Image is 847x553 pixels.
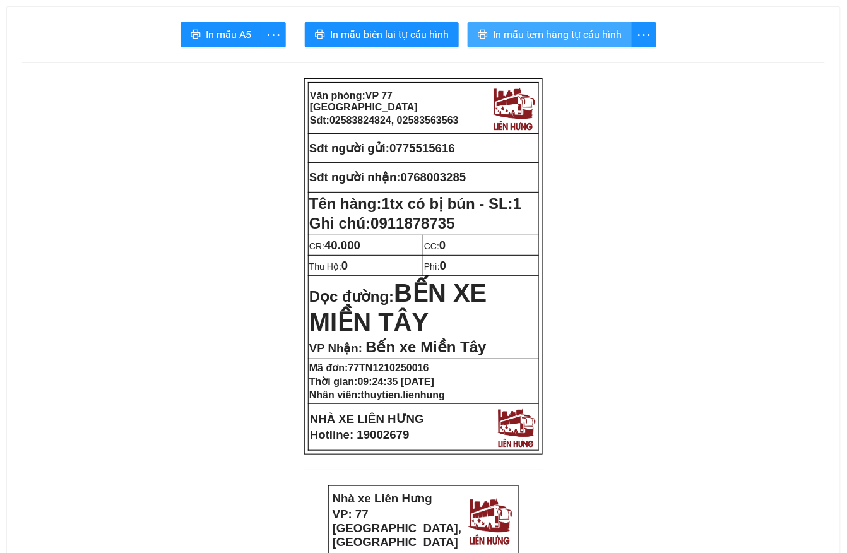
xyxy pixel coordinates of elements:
span: printer [315,29,325,41]
strong: Hotline: 19002679 [310,428,410,441]
span: Ghi chú: [309,215,455,232]
strong: Mã đơn: [309,362,429,373]
span: 1tx có bị bún - SL: [382,195,522,212]
strong: Sđt: [310,115,459,126]
span: CR: [309,241,360,251]
span: Thu Hộ: [309,261,348,271]
strong: Nhà xe Liên Hưng [333,492,432,505]
span: In mẫu tem hàng tự cấu hình [493,27,622,42]
button: printerIn mẫu A5 [181,22,261,47]
span: more [632,27,656,43]
img: logo [489,84,537,132]
span: In mẫu A5 [206,27,251,42]
button: printerIn mẫu biên lai tự cấu hình [305,22,459,47]
span: VP Nhận: [309,342,362,355]
strong: SĐT gửi: [92,90,174,99]
span: 0 [440,259,446,272]
strong: VP: 77 [GEOGRAPHIC_DATA], [GEOGRAPHIC_DATA] [333,508,462,549]
span: 0768003285 [401,170,466,184]
span: thuytien.lienhung [361,389,445,400]
strong: VP: 77 [GEOGRAPHIC_DATA], [GEOGRAPHIC_DATA] [4,22,134,63]
strong: Sđt người gửi: [309,141,389,155]
span: 0911878735 [370,215,454,232]
strong: Văn phòng: [310,90,418,112]
strong: Nhân viên: [309,389,445,400]
strong: Nhà xe Liên Hưng [4,6,104,20]
span: Bến xe Miền Tây [365,338,486,355]
strong: Người gửi: [4,90,45,99]
span: 0 [341,259,348,272]
span: printer [191,29,201,41]
strong: Dọc đường: [309,288,487,334]
button: more [261,22,286,47]
span: In mẫu biên lai tự cấu hình [330,27,449,42]
span: CC: [424,241,446,251]
strong: Tên hàng: [309,195,521,212]
strong: NHÀ XE LIÊN HƯNG [310,412,424,425]
span: 0775515616 [389,141,455,155]
span: 77TN1210250016 [348,362,429,373]
span: VP 77 [GEOGRAPHIC_DATA] [310,90,418,112]
span: printer [478,29,488,41]
img: logo [136,9,185,61]
img: logo [465,494,515,547]
span: 0775515616 [127,90,174,99]
span: 0 [439,239,446,252]
button: more [631,22,656,47]
span: Phí: [424,261,446,271]
span: BẾN XE MIỀN TÂY [309,279,487,336]
span: 02583824824, 02583563563 [329,115,459,126]
strong: Sđt người nhận: [309,170,401,184]
span: more [261,27,285,43]
strong: Thời gian: [309,376,434,387]
strong: Phiếu gửi hàng [52,68,138,81]
img: logo [494,405,538,449]
span: 09:24:35 [DATE] [358,376,435,387]
span: 1 [513,195,521,212]
button: printerIn mẫu tem hàng tự cấu hình [468,22,632,47]
span: 40.000 [324,239,360,252]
